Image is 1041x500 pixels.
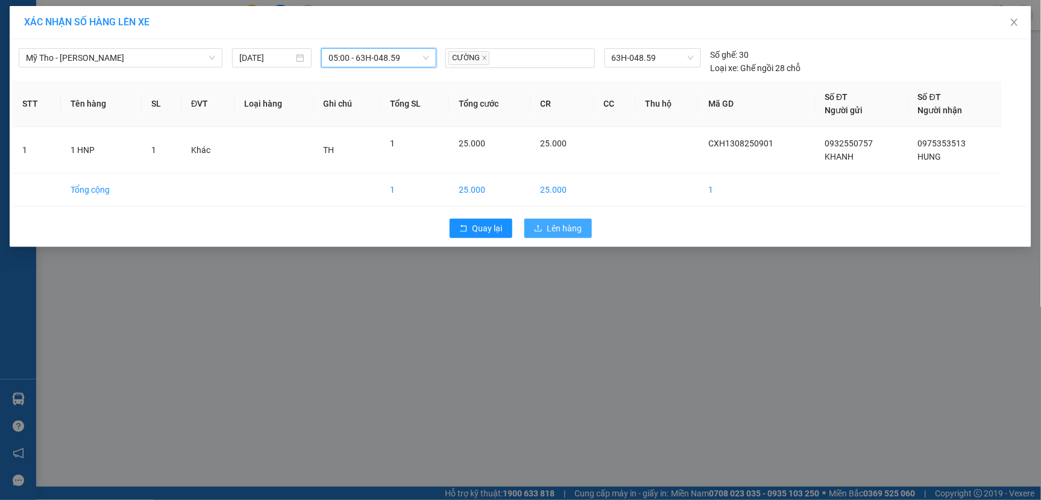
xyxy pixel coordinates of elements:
[390,139,395,148] span: 1
[594,81,636,127] th: CC
[142,81,181,127] th: SL
[825,105,863,115] span: Người gửi
[380,173,450,207] td: 1
[612,49,694,67] span: 63H-048.59
[918,139,966,148] span: 0975353513
[711,61,801,75] div: Ghế ngồi 28 chỗ
[531,173,594,207] td: 25.000
[825,92,848,102] span: Số ĐT
[636,81,699,127] th: Thu hộ
[547,222,582,235] span: Lên hàng
[531,81,594,127] th: CR
[234,81,313,127] th: Loại hàng
[61,81,142,127] th: Tên hàng
[825,152,854,161] span: KHANH
[151,145,156,155] span: 1
[13,81,61,127] th: STT
[699,81,815,127] th: Mã GD
[329,49,429,67] span: 05:00 - 63H-048.59
[324,145,335,155] span: TH
[61,127,142,173] td: 1 HNP
[825,139,873,148] span: 0932550757
[181,81,234,127] th: ĐVT
[448,51,489,65] span: CƯỜNG
[473,222,503,235] span: Quay lại
[711,48,738,61] span: Số ghế:
[380,81,450,127] th: Tổng SL
[459,139,485,148] span: 25.000
[918,152,942,161] span: HUNG
[26,49,215,67] span: Mỹ Tho - Hồ Chí Minh
[314,81,380,127] th: Ghi chú
[449,173,530,207] td: 25.000
[918,105,963,115] span: Người nhận
[998,6,1031,40] button: Close
[181,127,234,173] td: Khác
[13,127,61,173] td: 1
[711,48,749,61] div: 30
[1010,17,1019,27] span: close
[711,61,739,75] span: Loại xe:
[708,139,773,148] span: CXH1308250901
[482,55,488,61] span: close
[534,224,543,234] span: upload
[239,51,294,64] input: 14/08/2025
[699,173,815,207] td: 1
[524,219,592,238] button: uploadLên hàng
[61,173,142,207] td: Tổng cộng
[459,224,468,234] span: rollback
[450,219,512,238] button: rollbackQuay lại
[449,81,530,127] th: Tổng cước
[24,16,149,28] span: XÁC NHẬN SỐ HÀNG LÊN XE
[541,139,567,148] span: 25.000
[918,92,941,102] span: Số ĐT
